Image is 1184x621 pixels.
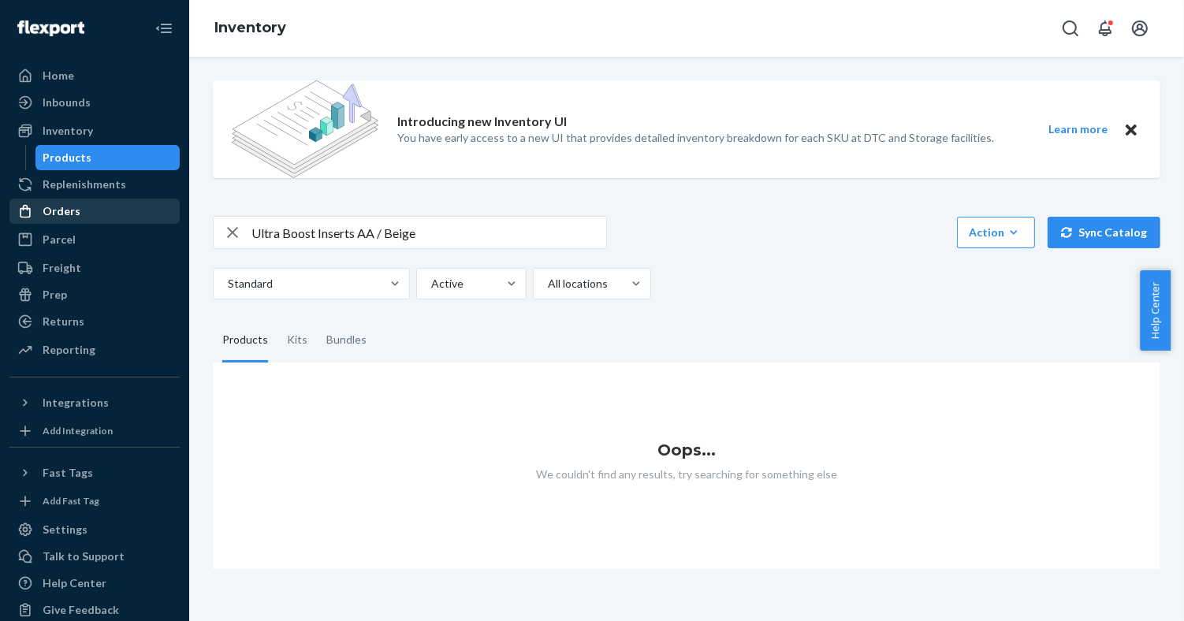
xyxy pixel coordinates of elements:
[9,282,180,307] a: Prep
[9,172,180,197] a: Replenishments
[1039,120,1118,139] button: Learn more
[1048,217,1160,248] button: Sync Catalog
[148,13,180,44] button: Close Navigation
[326,318,367,363] div: Bundles
[9,90,180,115] a: Inbounds
[9,390,180,415] button: Integrations
[35,145,181,170] a: Products
[397,130,994,146] p: You have early access to a new UI that provides detailed inventory breakdown for each SKU at DTC ...
[214,19,286,36] a: Inventory
[43,177,126,192] div: Replenishments
[397,113,567,131] p: Introducing new Inventory UI
[9,63,180,88] a: Home
[957,217,1035,248] button: Action
[546,276,548,292] input: All locations
[17,20,84,36] img: Flexport logo
[43,260,81,276] div: Freight
[226,276,228,292] input: Standard
[43,342,95,358] div: Reporting
[9,255,180,281] a: Freight
[43,123,93,139] div: Inventory
[287,318,307,363] div: Kits
[43,424,113,437] div: Add Integration
[213,467,1160,482] p: We couldn't find any results, try searching for something else
[43,95,91,110] div: Inbounds
[1140,270,1171,351] button: Help Center
[9,118,180,143] a: Inventory
[43,494,99,508] div: Add Fast Tag
[202,6,299,51] ol: breadcrumbs
[251,217,606,248] input: Search inventory by name or sku
[43,395,109,411] div: Integrations
[9,492,180,511] a: Add Fast Tag
[9,422,180,441] a: Add Integration
[1089,13,1121,44] button: Open notifications
[222,318,268,363] div: Products
[1124,13,1156,44] button: Open account menu
[9,544,180,569] a: Talk to Support
[969,225,1023,240] div: Action
[9,227,180,252] a: Parcel
[43,203,80,219] div: Orders
[1055,13,1086,44] button: Open Search Box
[43,602,119,618] div: Give Feedback
[9,571,180,596] a: Help Center
[213,441,1160,459] h1: Oops...
[43,287,67,303] div: Prep
[43,150,92,165] div: Products
[43,522,87,537] div: Settings
[43,68,74,84] div: Home
[232,80,378,178] img: new-reports-banner-icon.82668bd98b6a51aee86340f2a7b77ae3.png
[1121,120,1141,139] button: Close
[430,276,431,292] input: Active
[43,548,125,564] div: Talk to Support
[9,199,180,224] a: Orders
[43,465,93,481] div: Fast Tags
[9,309,180,334] a: Returns
[9,337,180,363] a: Reporting
[9,517,180,542] a: Settings
[43,314,84,329] div: Returns
[43,575,106,591] div: Help Center
[43,232,76,247] div: Parcel
[9,460,180,485] button: Fast Tags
